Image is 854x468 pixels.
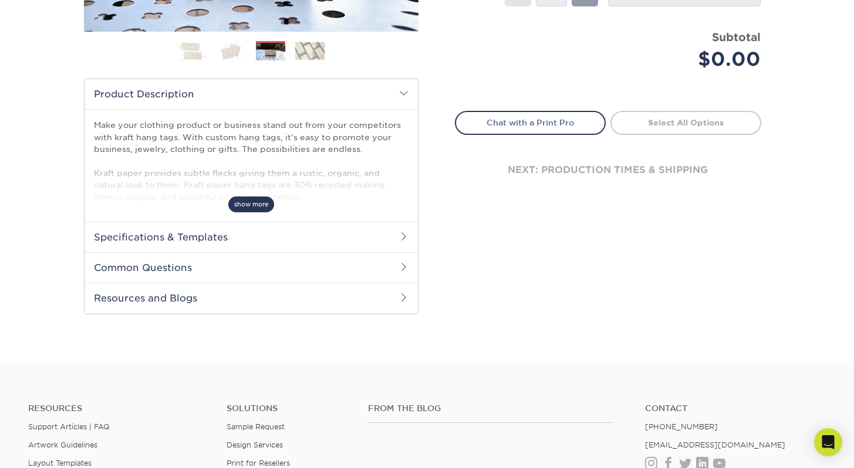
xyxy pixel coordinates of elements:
[645,403,826,413] a: Contact
[227,422,285,431] a: Sample Request
[645,422,718,431] a: [PHONE_NUMBER]
[94,119,409,203] p: Make your clothing product or business stand out from your competitors with kraft hang tags. With...
[610,111,761,134] a: Select All Options
[85,79,418,109] h2: Product Description
[28,403,209,413] h4: Resources
[256,42,285,62] img: Hang Tags 03
[85,283,418,313] h2: Resources and Blogs
[645,440,785,449] a: [EMAIL_ADDRESS][DOMAIN_NAME]
[227,403,350,413] h4: Solutions
[295,42,325,60] img: Hang Tags 04
[28,422,110,431] a: Support Articles | FAQ
[368,403,614,413] h4: From the Blog
[227,440,283,449] a: Design Services
[85,222,418,252] h2: Specifications & Templates
[85,252,418,283] h2: Common Questions
[217,41,246,61] img: Hang Tags 02
[227,459,290,467] a: Print for Resellers
[455,135,761,205] div: next: production times & shipping
[455,111,606,134] a: Chat with a Print Pro
[814,428,842,456] div: Open Intercom Messenger
[712,30,761,43] strong: Subtotal
[177,41,207,61] img: Hang Tags 01
[617,45,761,73] div: $0.00
[228,196,274,212] span: show more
